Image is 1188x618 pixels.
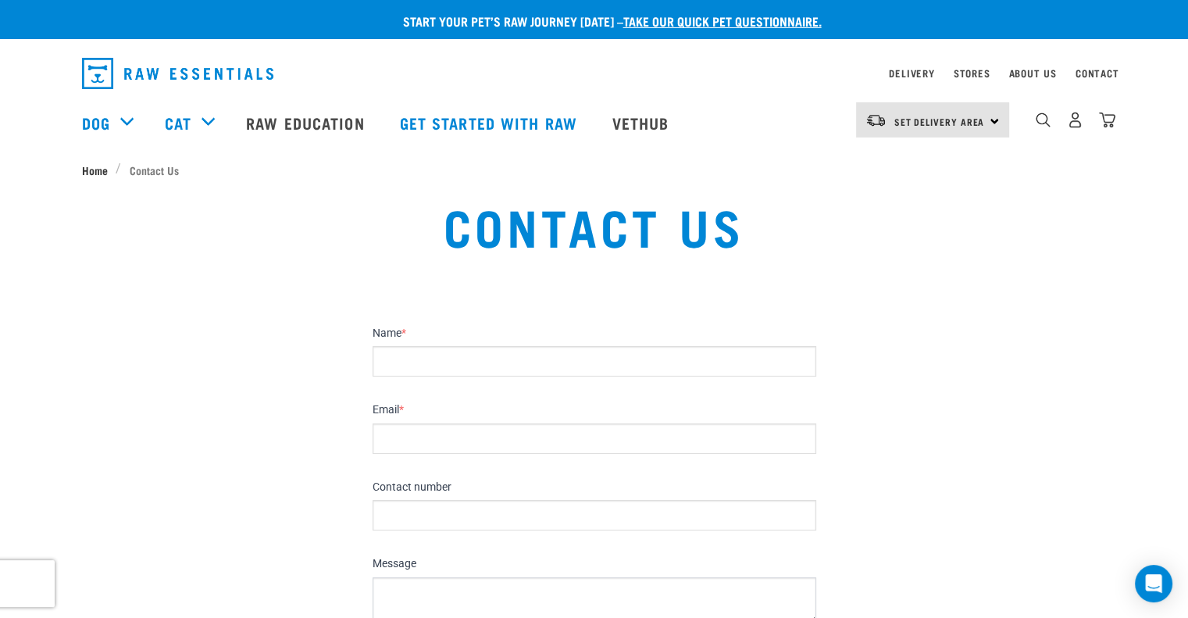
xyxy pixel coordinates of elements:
a: Home [82,162,116,178]
span: Home [82,162,108,178]
a: Cat [165,111,191,134]
span: Set Delivery Area [894,119,985,124]
nav: breadcrumbs [82,162,1107,178]
h1: Contact Us [227,197,962,253]
a: About Us [1008,70,1056,76]
a: Stores [954,70,990,76]
img: Raw Essentials Logo [82,58,273,89]
label: Name [373,327,816,341]
a: take our quick pet questionnaire. [623,17,822,24]
img: van-moving.png [865,113,887,127]
img: home-icon-1@2x.png [1036,113,1051,127]
a: Dog [82,111,110,134]
a: Vethub [597,91,689,154]
nav: dropdown navigation [70,52,1119,95]
label: Contact number [373,480,816,495]
a: Delivery [889,70,934,76]
a: Raw Education [230,91,384,154]
img: user.png [1067,112,1083,128]
div: Open Intercom Messenger [1135,565,1172,602]
a: Contact [1076,70,1119,76]
label: Message [373,557,816,571]
img: home-icon@2x.png [1099,112,1115,128]
a: Get started with Raw [384,91,597,154]
label: Email [373,403,816,417]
